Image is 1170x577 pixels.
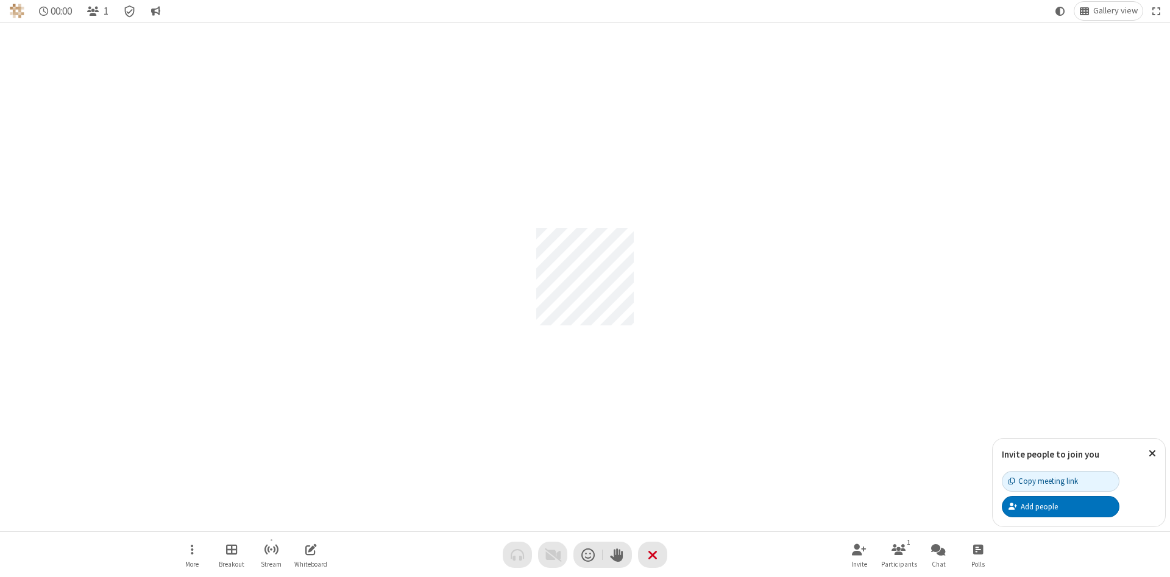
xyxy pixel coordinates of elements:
[851,561,867,568] span: Invite
[1051,2,1070,20] button: Using system theme
[253,537,289,572] button: Start streaming
[920,537,957,572] button: Open chat
[1002,448,1099,460] label: Invite people to join you
[10,4,24,18] img: QA Selenium DO NOT DELETE OR CHANGE
[573,542,603,568] button: Send a reaction
[603,542,632,568] button: Raise hand
[51,5,72,17] span: 00:00
[904,537,914,548] div: 1
[104,5,108,17] span: 1
[185,561,199,568] span: More
[34,2,77,20] div: Timer
[1093,6,1138,16] span: Gallery view
[881,537,917,572] button: Open participant list
[932,561,946,568] span: Chat
[219,561,244,568] span: Breakout
[213,537,250,572] button: Manage Breakout Rooms
[503,542,532,568] button: Audio problem - check your Internet connection or call by phone
[1074,2,1143,20] button: Change layout
[971,561,985,568] span: Polls
[292,537,329,572] button: Open shared whiteboard
[82,2,113,20] button: Open participant list
[1002,496,1119,517] button: Add people
[146,2,165,20] button: Conversation
[960,537,996,572] button: Open poll
[638,542,667,568] button: End or leave meeting
[538,542,567,568] button: Video
[841,537,877,572] button: Invite participants (Alt+I)
[1140,439,1165,469] button: Close popover
[294,561,327,568] span: Whiteboard
[174,537,210,572] button: Open menu
[118,2,141,20] div: Meeting details Encryption enabled
[1002,471,1119,492] button: Copy meeting link
[261,561,282,568] span: Stream
[1009,475,1078,487] div: Copy meeting link
[881,561,917,568] span: Participants
[1147,2,1166,20] button: Fullscreen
